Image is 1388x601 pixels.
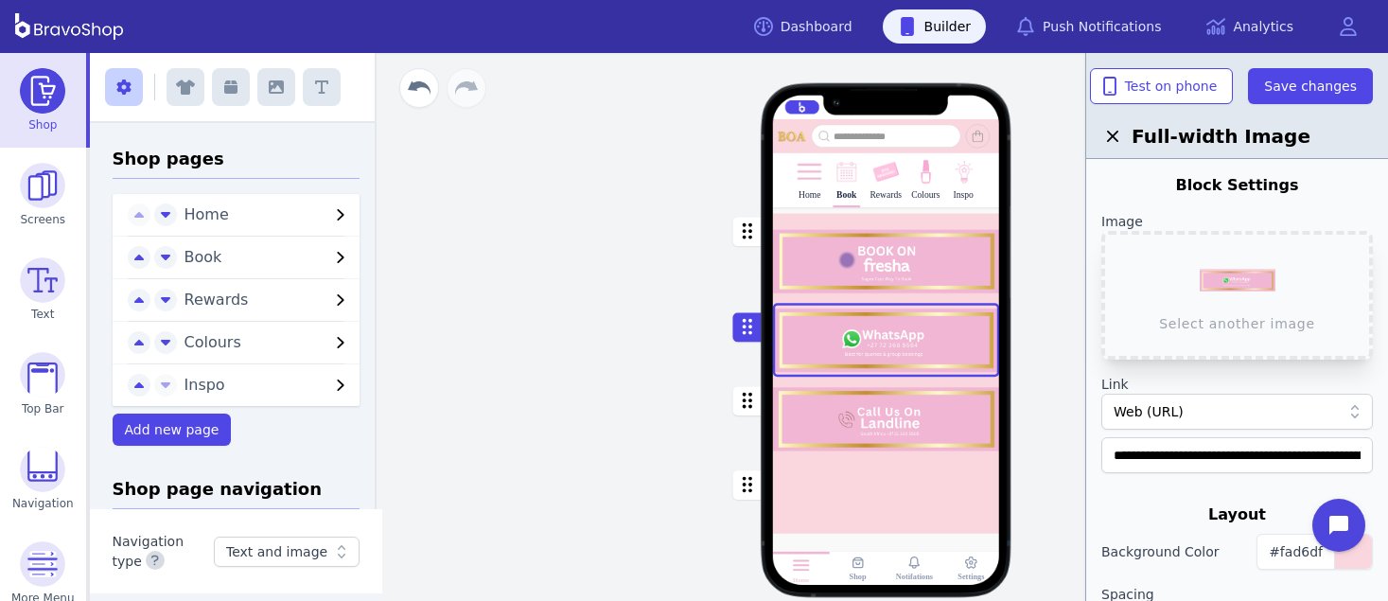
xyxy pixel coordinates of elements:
span: Shop [28,117,57,133]
span: Colours [184,333,241,351]
div: Book [836,190,856,201]
button: Inspo [177,374,360,397]
label: Image [1101,212,1373,231]
span: Top Bar [22,401,64,416]
div: Home [793,575,809,583]
div: Inspo [953,190,973,201]
div: Layout [1101,504,1373,526]
a: Builder [883,9,987,44]
h3: Shop pages [113,146,360,179]
div: Home [799,190,820,201]
span: #fad6df [1269,544,1323,559]
label: Navigation type [113,534,184,569]
button: Book [177,246,360,269]
button: Add new page [113,414,232,446]
button: Test on phone [1090,68,1234,104]
img: BravoShop [15,13,123,40]
span: Rewards [184,291,249,309]
a: Push Notifications [1001,9,1176,44]
a: Analytics [1191,9,1309,44]
div: Colours [911,190,940,201]
h2: Full-width Image [1101,123,1373,150]
div: Shop [850,572,867,581]
span: Home [184,205,229,223]
button: #fad6df [1256,534,1373,570]
div: Block Settings [1101,174,1373,197]
span: Screens [21,212,66,227]
span: Book [184,248,222,266]
label: Link [1101,375,1373,394]
div: Settings [958,572,984,581]
label: Background Color [1101,542,1220,561]
span: Text [31,307,54,322]
div: Text and image [226,542,327,561]
a: Dashboard [739,9,868,44]
button: Rewards [177,289,360,311]
button: Colours [177,331,360,354]
span: Save changes [1264,77,1357,96]
div: Rewards [870,190,902,201]
button: Select another image [1101,231,1373,360]
div: Notifations [896,572,933,581]
span: Test on phone [1106,77,1218,96]
button: Home [177,203,360,226]
div: Web (URL) [1114,402,1341,421]
h3: Shop page navigation [113,476,360,509]
button: Save changes [1248,68,1373,104]
span: Add new page [125,422,220,437]
span: Navigation [12,496,74,511]
span: Inspo [184,376,225,394]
